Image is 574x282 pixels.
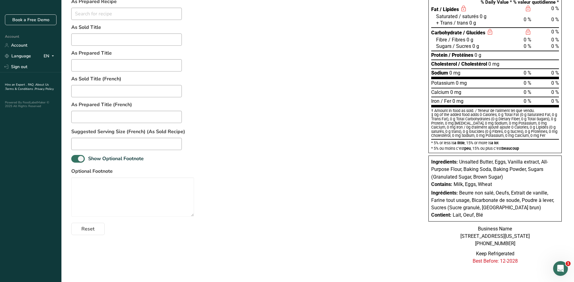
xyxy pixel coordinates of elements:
div: † Amount in food as sold. / Teneur de l'aliment tel que vendu. [431,109,559,113]
span: 0 % [524,89,531,95]
span: 0 g [480,13,486,20]
button: Reset [71,223,105,235]
label: Suggested Serving Size (French) (As Sold Recipe) [71,128,416,135]
label: As Prepared Title [71,49,182,57]
label: Optional Footnote [71,168,194,175]
label: As Prepared Title (French) [71,101,182,108]
a: Language [5,51,31,61]
span: Best Before: 12-2028 [473,258,518,264]
span: a little [454,141,465,145]
span: Milk, Eggs, Wheat [454,181,492,187]
span: Cholesterol [431,61,457,67]
span: Ingrédients: [431,190,458,196]
span: Potassium [431,80,455,86]
span: 0 g [469,20,476,26]
span: 0 % [551,98,559,104]
span: 0 % [551,37,559,43]
span: 0 % [524,43,531,49]
label: As Sold Title (French) [71,75,182,83]
span: 0 % [524,17,531,22]
input: Search for recipe [71,8,182,20]
span: Reset [81,225,95,233]
span: peu [464,146,471,151]
span: / Fer [441,98,451,104]
span: 0 % [524,80,531,86]
span: + Trans [436,20,452,26]
span: 0 % [551,17,559,22]
span: a lot [491,141,498,145]
span: Lait, Oeuf, Blé [453,212,483,218]
div: EN [44,52,57,60]
span: 0 % [524,98,531,104]
span: / Sucres [453,43,471,49]
span: 0 mg [452,98,463,104]
span: 0 % [524,37,531,43]
div: Powered By FoodLabelMaker © 2025 All Rights Reserved [5,101,57,108]
a: Book a Free Demo [5,14,57,25]
span: 0 % [551,6,559,11]
span: 0 % [551,29,559,35]
span: 0 mg [450,89,461,95]
span: 1 [566,261,571,266]
span: 0 % [551,43,559,49]
span: 0 mg [488,61,499,67]
label: As Sold Title [71,24,182,31]
a: FAQ . [28,83,35,87]
section: * 5% or less is , 15% or more is [431,140,559,150]
b: Show Optional Footnote [88,155,144,162]
span: / Protéines [449,52,473,58]
span: Calcium [431,89,449,95]
a: Terms & Conditions . [5,87,35,91]
span: 0 g [467,37,473,43]
span: 0 % [551,80,559,86]
span: Iron [431,98,439,104]
span: Protein [431,52,447,58]
span: 0 mg [456,80,467,86]
span: 0 % [551,70,559,76]
span: Contains: [431,181,452,187]
span: Carbohydrate [431,30,462,36]
span: / Cholestérol [458,61,487,67]
iframe: Intercom live chat [553,261,568,276]
span: Ingredients: [431,159,458,165]
span: / Lipides [440,6,459,12]
span: beaucoup [502,146,519,151]
span: Sodium [431,70,448,76]
span: 0 % [551,89,559,95]
p: Keep Refrigerated [428,250,562,257]
span: / Glucides [463,30,485,36]
span: Saturated [436,14,458,19]
a: Privacy Policy [35,87,54,91]
span: Beurre non salé, Oeufs, Extrait de vanille, Farine tout usage, Bicarbonate de soude, Poudre à lev... [431,190,554,211]
span: / Fibres [448,37,465,43]
div: Business Name [STREET_ADDRESS][US_STATE] [PHONE_NUMBER] [428,225,562,247]
span: / saturés [459,14,478,19]
span: Contient: [431,212,451,218]
span: 0 % [524,70,531,76]
span: 0 g [472,43,479,49]
div: * 5% ou moins c’est , 15% ou plus c’est [431,146,559,151]
a: Hire an Expert . [5,83,27,87]
span: 0 g [474,52,481,58]
span: / trans [454,20,468,26]
div: ‡ 0g of the added food adds 0 Calories, 0 g Total Fat (0 g Saturated Fat, 0 g Trans Fat), 0 g Tot... [431,113,559,138]
span: Fibre [436,37,447,43]
span: Fat [431,6,439,12]
span: 0 mg [449,70,460,76]
span: Unsalted Butter, Eggs, Vanilla extract, All-Purpose Flour, Baking Soda, Baking Powder, Sugars (Gr... [431,159,548,180]
span: Sugars [436,43,451,49]
a: About Us . [5,83,49,91]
